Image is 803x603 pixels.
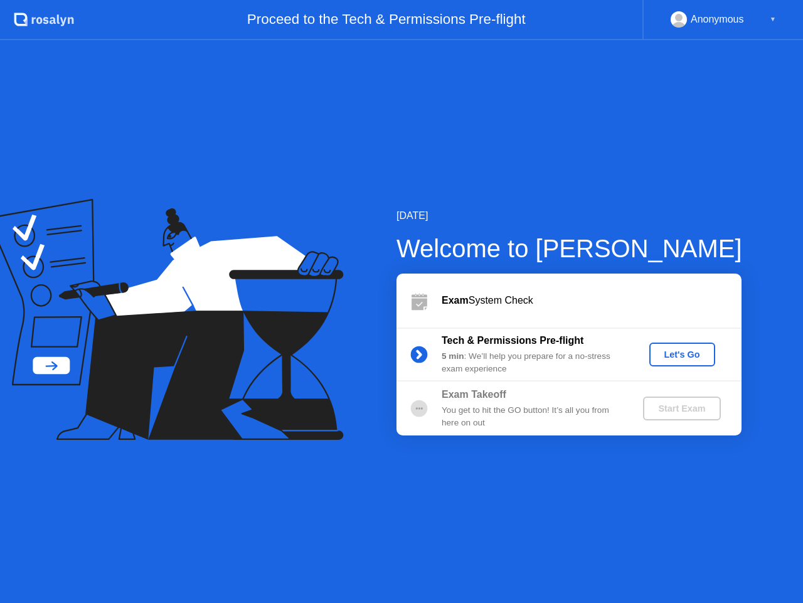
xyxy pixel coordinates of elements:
[442,293,742,308] div: System Check
[396,208,742,223] div: [DATE]
[649,343,715,366] button: Let's Go
[770,11,776,28] div: ▼
[654,350,710,360] div: Let's Go
[691,11,744,28] div: Anonymous
[648,403,715,414] div: Start Exam
[442,389,506,400] b: Exam Takeoff
[396,230,742,267] div: Welcome to [PERSON_NAME]
[442,295,469,306] b: Exam
[442,350,622,376] div: : We’ll help you prepare for a no-stress exam experience
[643,397,720,420] button: Start Exam
[442,335,583,346] b: Tech & Permissions Pre-flight
[442,351,464,361] b: 5 min
[442,404,622,430] div: You get to hit the GO button! It’s all you from here on out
